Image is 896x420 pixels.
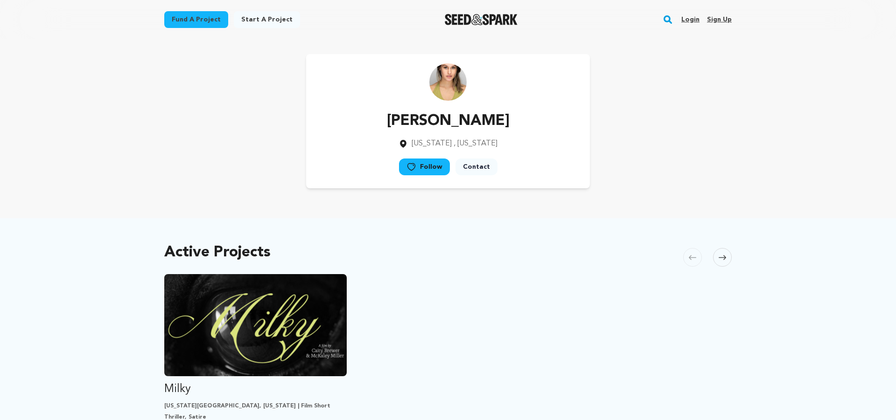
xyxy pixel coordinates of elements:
[387,110,510,132] p: [PERSON_NAME]
[234,11,300,28] a: Start a project
[455,158,497,175] a: Contact
[429,63,467,101] img: https://seedandspark-static.s3.us-east-2.amazonaws.com/images/User/002/152/687/medium/2dcabe12e68...
[164,402,347,410] p: [US_STATE][GEOGRAPHIC_DATA], [US_STATE] | Film Short
[681,12,700,27] a: Login
[445,14,518,25] a: Seed&Spark Homepage
[412,140,452,147] span: [US_STATE]
[399,158,450,175] a: Follow
[164,382,347,397] p: Milky
[445,14,518,25] img: Seed&Spark Logo Dark Mode
[707,12,732,27] a: Sign up
[164,246,271,259] h2: Active Projects
[454,140,497,147] span: , [US_STATE]
[164,11,228,28] a: Fund a project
